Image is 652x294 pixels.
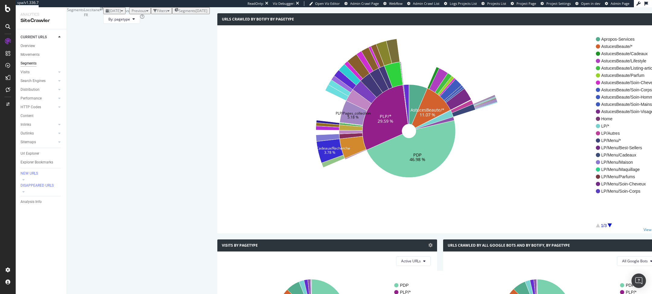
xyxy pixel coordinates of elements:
span: Admin Page [611,1,629,6]
text: 3.78 % [324,150,335,155]
div: Analysis Info [21,199,42,205]
h4: URLs Crawled by All Google Bots and by Botify, by pagetype [448,242,570,248]
div: Segments [67,7,84,12]
text: PLP/* [380,114,392,119]
span: All Google Bots [622,258,648,264]
h4: Visits by pagetype [222,242,258,248]
div: ReadOnly: [248,1,264,6]
a: Admin Crawl List [407,1,439,6]
div: CURRENT URLS [21,34,47,40]
span: Logs Projects List [450,1,477,6]
text: PLP/Cadeaux/Recherche [309,146,350,151]
text: AstucesBeaute/* [411,107,444,113]
h4: URLs Crawled By Botify By pagetype [222,16,294,22]
a: Outlinks [21,130,56,137]
div: HTTP Codes [21,104,41,110]
div: Content [21,113,34,119]
text: PLP/Pages_collection [336,111,371,116]
a: Performance [21,95,56,102]
a: Open Viz Editor [309,1,340,6]
a: Webflow [383,1,403,6]
div: Segments [21,60,37,67]
div: Search Engines [21,78,46,84]
span: Project Settings [546,1,571,6]
a: DISAPPEARED URLS [21,183,62,189]
div: DISAPPEARED URLS [21,183,54,188]
div: Url Explorer [21,150,39,157]
span: Admin Crawl List [413,1,439,6]
div: Analytics [21,12,62,17]
a: Visits [21,69,56,75]
a: Explorer Bookmarks [21,159,62,166]
a: Project Page [511,1,536,6]
button: Active URLs [396,256,431,266]
text: PDP [626,283,634,288]
div: 1/3 [601,223,607,229]
div: SiteCrawler [21,17,62,24]
a: Distribution [21,87,56,93]
text: 29.59 % [378,119,393,124]
text: 46.98 % [410,157,425,163]
button: Segments[DATE] [172,7,210,14]
div: Movements [21,52,40,58]
a: NEW URLS [21,171,62,177]
div: Visits [21,69,30,75]
span: Previous [132,8,146,13]
a: Content [21,113,62,119]
div: Sitemaps [21,139,36,145]
a: Url Explorer [21,150,62,157]
span: Active URLs [401,258,421,264]
span: By: pagetype [108,17,130,22]
i: Options [428,243,433,247]
a: Sitemaps [21,139,56,145]
div: NEW URLS [21,171,38,176]
a: Projects List [481,1,506,6]
div: Explorer Bookmarks [21,159,53,166]
span: Webflow [389,1,403,6]
span: Open Viz Editor [315,1,340,6]
a: Overview [21,43,62,49]
div: Overview [21,43,35,49]
text: 5.18 % [347,115,359,120]
div: Performance [21,95,42,102]
span: vs [126,8,129,13]
span: Segments [179,8,196,13]
button: Previous [129,7,151,14]
span: Admin Crawl Page [350,1,379,6]
a: CURRENT URLS [21,34,56,40]
a: Search Engines [21,78,56,84]
a: Segments [21,60,62,67]
div: Inlinks [21,122,31,128]
button: Filters [151,7,172,14]
span: 2025 Aug. 9th [109,8,121,13]
div: Viz Debugger: [273,1,295,6]
text: PDP [413,152,422,158]
a: Admin Page [605,1,629,6]
div: Filters [157,8,167,13]
div: Outlinks [21,130,34,137]
span: Projects List [487,1,506,6]
div: [DATE] [196,8,207,13]
a: Project Settings [541,1,571,6]
button: By: pagetype [103,14,140,24]
a: Admin Crawl Page [344,1,379,6]
div: Distribution [21,87,40,93]
text: 11.07 % [420,112,435,118]
div: Open Intercom Messenger [631,273,646,288]
button: [DATE] [103,7,126,14]
div: arrow-right-arrow-left [100,7,103,11]
text: PDP [400,283,409,288]
a: Open in dev [575,1,600,6]
a: Logs Projects List [444,1,477,6]
span: Project Page [516,1,536,6]
a: Movements [21,52,62,58]
a: HTTP Codes [21,104,56,110]
a: Analysis Info [21,199,62,205]
a: Inlinks [21,122,56,128]
span: Open in dev [581,1,600,6]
